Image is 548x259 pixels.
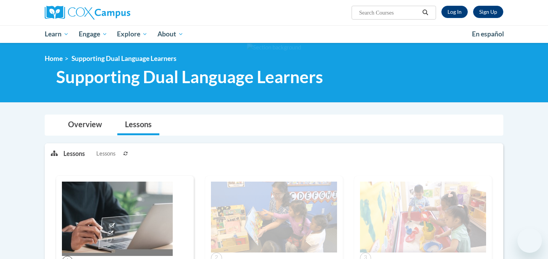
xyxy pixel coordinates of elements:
[71,54,177,62] span: Supporting Dual Language Learners
[33,25,515,43] div: Main menu
[152,25,188,43] a: About
[117,115,159,135] a: Lessons
[117,30,148,39] span: Explore
[157,30,183,39] span: About
[112,25,152,43] a: Explore
[467,26,509,42] a: En español
[40,25,74,43] a: Learn
[211,182,337,253] img: Course Image
[517,228,542,253] iframe: Button to launch messaging window
[420,8,431,17] button: Search
[360,182,486,253] img: Course Image
[63,149,85,158] p: Lessons
[45,54,63,62] a: Home
[96,149,115,158] span: Lessons
[45,6,190,20] a: Cox Campus
[79,30,107,39] span: Engage
[247,43,301,52] img: Section background
[74,25,112,43] a: Engage
[441,6,468,18] a: Log In
[358,8,420,17] input: Search Courses
[62,182,173,256] img: Course Image
[60,115,110,135] a: Overview
[473,6,503,18] a: Register
[45,30,69,39] span: Learn
[472,30,504,38] span: En español
[56,67,323,87] span: Supporting Dual Language Learners
[45,6,130,20] img: Cox Campus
